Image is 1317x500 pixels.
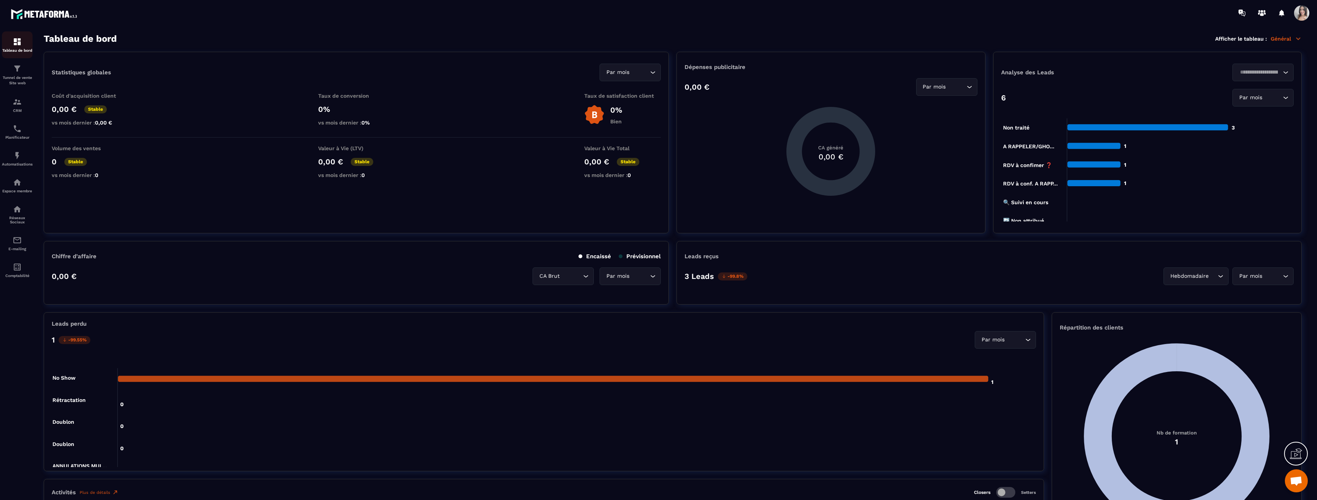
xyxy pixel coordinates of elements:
[2,216,33,224] p: Réseaux Sociaux
[1060,324,1294,331] p: Répartition des clients
[980,336,1006,344] span: Par mois
[2,257,33,284] a: accountantaccountantComptabilité
[2,108,33,113] p: CRM
[52,489,76,496] p: Activités
[916,78,977,96] div: Search for option
[13,64,22,73] img: formation
[1264,93,1281,102] input: Search for option
[2,274,33,278] p: Comptabilité
[605,272,631,280] span: Par mois
[533,267,594,285] div: Search for option
[685,272,714,281] p: 3 Leads
[685,253,719,260] p: Leads reçus
[1163,267,1229,285] div: Search for option
[975,331,1036,349] div: Search for option
[52,397,86,403] tspan: Rétractation
[617,158,639,166] p: Stable
[631,68,648,77] input: Search for option
[13,205,22,214] img: social-network
[95,120,112,126] span: 0,00 €
[361,172,365,178] span: 0
[112,489,118,495] img: narrow-up-right-o.6b7c60e2.svg
[1285,469,1308,492] div: Ouvrir le chat
[52,145,128,151] p: Volume des ventes
[2,199,33,230] a: social-networksocial-networkRéseaux Sociaux
[1215,36,1267,42] p: Afficher le tableau :
[610,118,622,125] p: Bien
[685,82,709,92] p: 0,00 €
[318,145,395,151] p: Valeur à Vie (LTV)
[52,253,96,260] p: Chiffre d’affaire
[584,145,661,151] p: Valeur à Vie Total
[921,83,948,91] span: Par mois
[600,267,661,285] div: Search for option
[2,172,33,199] a: automationsautomationsEspace membre
[578,253,611,260] p: Encaissé
[561,272,581,280] input: Search for option
[59,336,90,344] p: -99.55%
[52,272,77,281] p: 0,00 €
[95,172,98,178] span: 0
[52,320,87,327] p: Leads perdu
[52,120,128,126] p: vs mois dernier :
[2,189,33,193] p: Espace membre
[2,145,33,172] a: automationsautomationsAutomatisations
[84,105,107,113] p: Stable
[1003,218,1044,224] tspan: 🔄 Non attribué
[52,463,107,469] tspan: ANNULATIONS MUL...
[584,172,661,178] p: vs mois dernier :
[605,68,631,77] span: Par mois
[1003,125,1029,131] tspan: Non traité
[44,33,117,44] h3: Tableau de bord
[13,97,22,107] img: formation
[1003,199,1048,206] tspan: 🔍 Suivi en cours
[13,262,22,272] img: accountant
[718,272,747,280] p: -99.8%
[1001,93,1006,102] p: 6
[584,157,609,166] p: 0,00 €
[2,247,33,251] p: E-mailing
[2,48,33,52] p: Tableau de bord
[610,105,622,115] p: 0%
[2,230,33,257] a: emailemailE-mailing
[1003,162,1052,169] tspan: RDV à confimer ❓
[1232,89,1294,107] div: Search for option
[11,7,80,21] img: logo
[974,490,990,495] p: Closers
[1232,267,1294,285] div: Search for option
[1264,272,1281,280] input: Search for option
[1237,68,1281,77] input: Search for option
[619,253,661,260] p: Prévisionnel
[64,158,87,166] p: Stable
[627,172,631,178] span: 0
[318,93,395,99] p: Taux de conversion
[318,157,343,166] p: 0,00 €
[2,75,33,86] p: Tunnel de vente Site web
[13,37,22,46] img: formation
[318,120,395,126] p: vs mois dernier :
[584,93,661,99] p: Taux de satisfaction client
[13,151,22,160] img: automations
[13,124,22,133] img: scheduler
[1237,272,1264,280] span: Par mois
[2,31,33,58] a: formationformationTableau de bord
[52,441,74,447] tspan: Doublon
[2,118,33,145] a: schedulerschedulerPlanificateur
[1003,143,1054,149] tspan: A RAPPELER/GHO...
[1168,272,1210,280] span: Hebdomadaire
[52,93,128,99] p: Coût d'acquisition client
[584,105,605,125] img: b-badge-o.b3b20ee6.svg
[685,64,977,70] p: Dépenses publicitaire
[1001,69,1147,76] p: Analyse des Leads
[2,58,33,92] a: formationformationTunnel de vente Site web
[1003,180,1058,187] tspan: RDV à conf. A RAPP...
[2,92,33,118] a: formationformationCRM
[1021,490,1036,495] p: Setters
[600,64,661,81] div: Search for option
[1232,64,1294,81] div: Search for option
[1006,336,1023,344] input: Search for option
[351,158,373,166] p: Stable
[52,335,55,344] p: 1
[318,172,395,178] p: vs mois dernier :
[52,105,77,114] p: 0,00 €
